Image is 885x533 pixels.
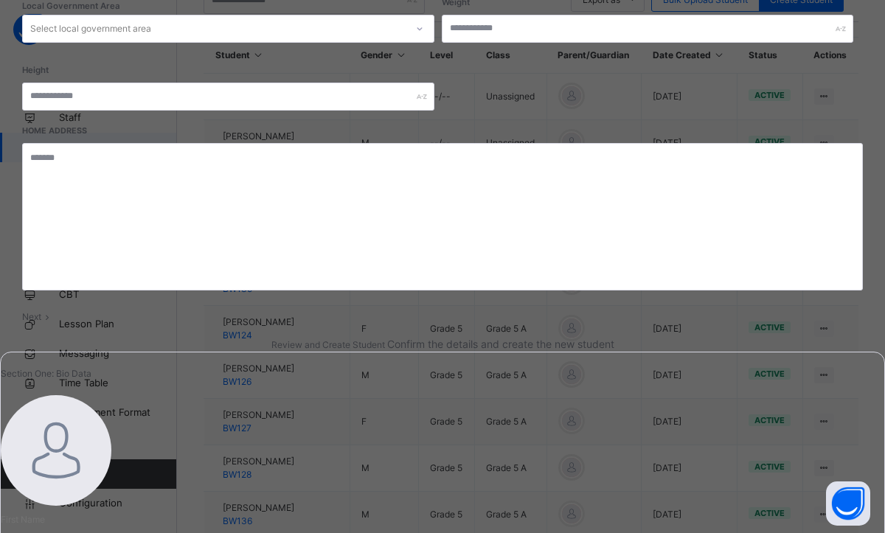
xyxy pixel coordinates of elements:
label: Home Address [22,125,87,137]
span: Review and Create Student [271,339,385,350]
span: Next [22,311,41,322]
div: Select local government area [30,15,151,43]
span: Section One: Bio Data [1,368,91,379]
img: default.svg [1,395,111,506]
label: Height [22,64,49,77]
button: Open asap [826,481,870,526]
span: First Name [1,514,45,525]
span: Confirm the details and create the new student [387,338,614,350]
